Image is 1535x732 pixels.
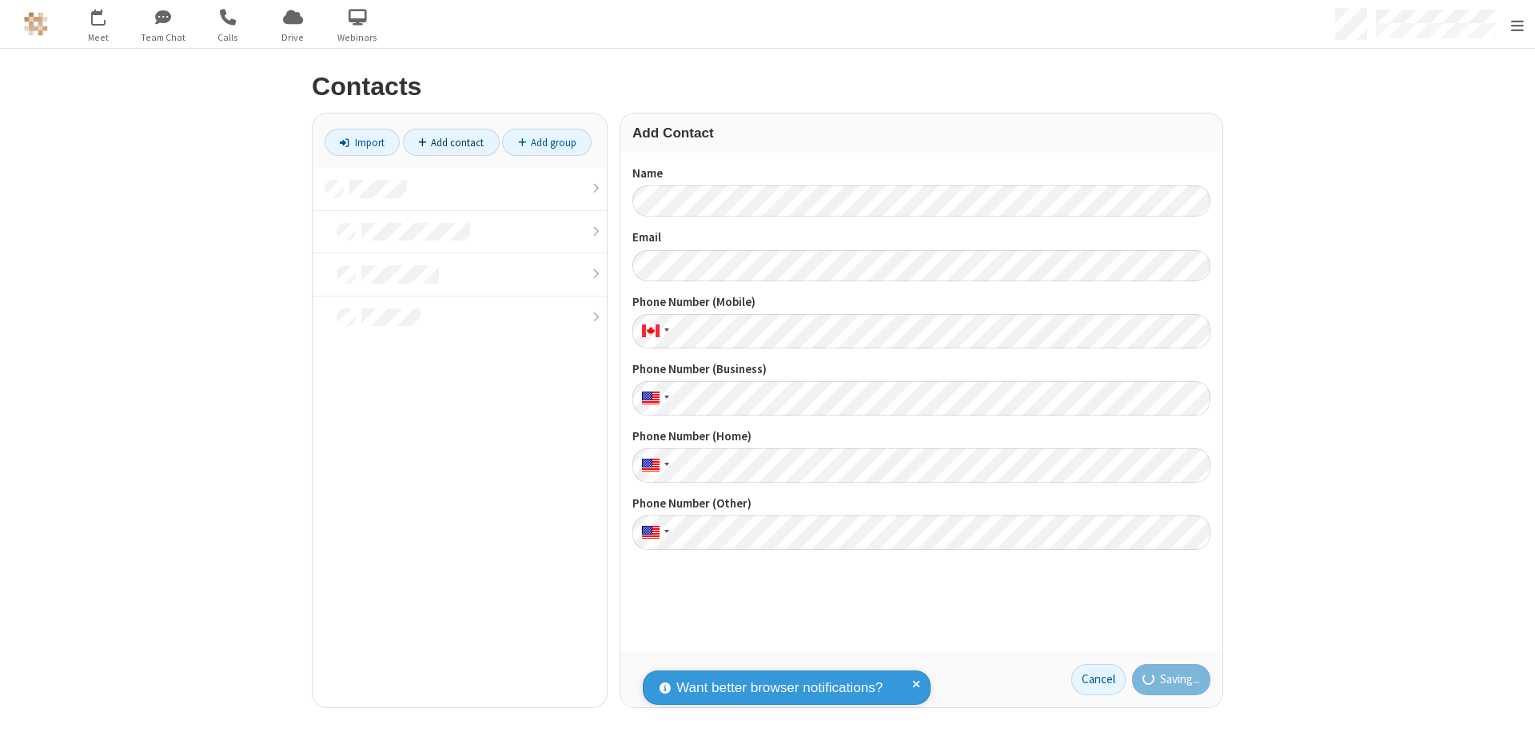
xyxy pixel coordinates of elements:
span: Meet [69,30,129,45]
button: Saving... [1132,664,1211,696]
img: QA Selenium DO NOT DELETE OR CHANGE [24,12,48,36]
label: Phone Number (Other) [632,495,1210,513]
div: United States: + 1 [632,448,674,483]
span: Saving... [1160,670,1200,689]
div: United States: + 1 [632,381,674,416]
label: Phone Number (Home) [632,428,1210,446]
a: Import [325,129,400,156]
h3: Add Contact [632,125,1210,141]
h2: Contacts [312,73,1223,101]
span: Team Chat [134,30,193,45]
span: Webinars [328,30,388,45]
label: Name [632,165,1210,183]
label: Phone Number (Business) [632,360,1210,379]
label: Phone Number (Mobile) [632,293,1210,312]
div: 3 [102,9,113,21]
a: Add group [502,129,592,156]
div: United States: + 1 [632,515,674,550]
span: Want better browser notifications? [676,678,883,698]
span: Drive [263,30,323,45]
a: Cancel [1071,664,1126,696]
a: Add contact [403,129,500,156]
label: Email [632,229,1210,247]
div: Canada: + 1 [632,314,674,348]
span: Calls [198,30,258,45]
